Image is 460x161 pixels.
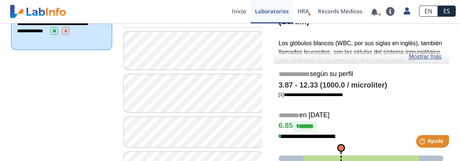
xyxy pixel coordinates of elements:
[279,81,443,90] h4: 3.87 - 12.33 (1000.0 / microliter)
[279,70,443,79] h5: según su perfil
[419,6,438,17] a: EN
[279,121,443,132] h4: 6.85
[279,92,343,97] a: [1]
[409,52,441,61] a: Mostrar más
[438,6,456,17] a: ES
[279,111,443,120] h5: en [DATE]
[298,7,309,15] span: HRA
[394,132,452,153] iframe: Help widget launcher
